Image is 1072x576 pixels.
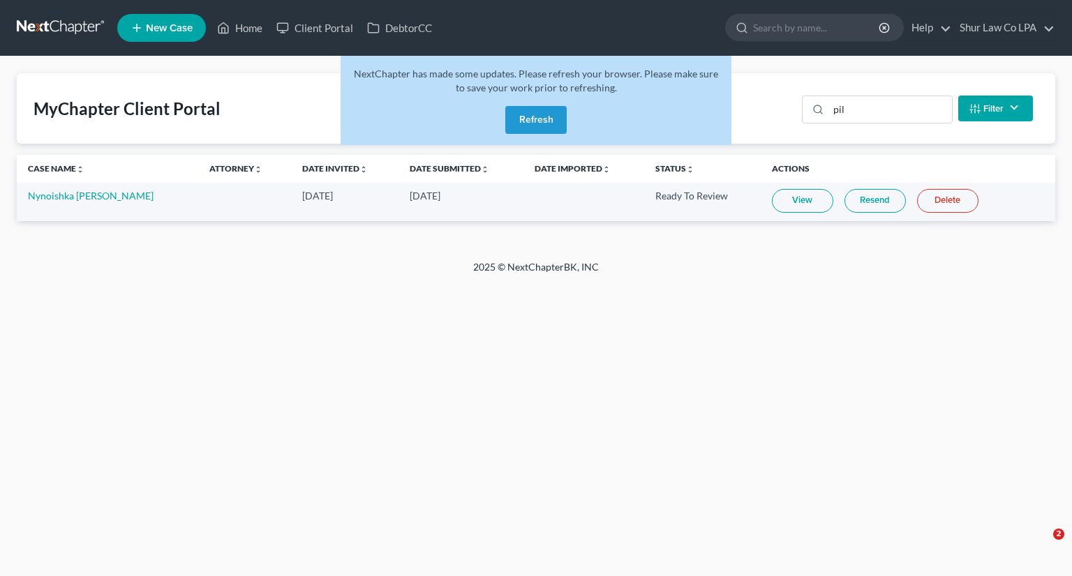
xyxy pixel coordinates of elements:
i: unfold_more [481,165,489,174]
a: Date Importedunfold_more [535,163,611,174]
a: Resend [844,189,906,213]
a: DebtorCC [360,15,439,40]
a: Case Nameunfold_more [28,163,84,174]
i: unfold_more [254,165,262,174]
th: Actions [761,155,1055,183]
i: unfold_more [359,165,368,174]
div: 2025 © NextChapterBK, INC [138,260,934,285]
a: Shur Law Co LPA [953,15,1055,40]
a: Date Submittedunfold_more [410,163,489,174]
span: NextChapter has made some updates. Please refresh your browser. Please make sure to save your wor... [354,68,718,93]
input: Search... [828,96,952,123]
i: unfold_more [76,165,84,174]
span: 2 [1053,529,1064,540]
div: MyChapter Client Portal [33,98,221,120]
a: Help [904,15,951,40]
button: Refresh [505,106,567,134]
a: Home [210,15,269,40]
i: unfold_more [686,165,694,174]
i: unfold_more [602,165,611,174]
a: Nynoishka [PERSON_NAME] [28,190,154,202]
a: Attorneyunfold_more [209,163,262,174]
a: Client Portal [269,15,360,40]
button: Filter [958,96,1033,121]
a: Statusunfold_more [655,163,694,174]
td: Ready To Review [644,183,761,221]
a: Date Invitedunfold_more [302,163,368,174]
span: New Case [146,23,193,33]
a: Delete [917,189,978,213]
span: [DATE] [302,190,333,202]
input: Search by name... [753,15,881,40]
a: View [772,189,833,213]
iframe: Intercom live chat [1025,529,1058,562]
span: [DATE] [410,190,440,202]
